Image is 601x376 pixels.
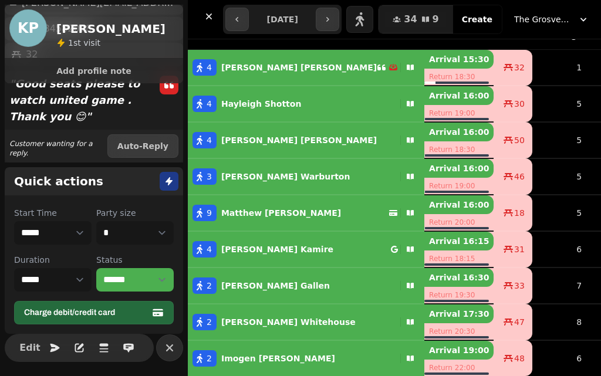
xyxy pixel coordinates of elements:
[514,13,573,25] span: The Grosvenor
[532,231,589,267] td: 6
[424,304,494,323] p: Arrival 17:30
[188,235,424,263] button: 4[PERSON_NAME] Kamire
[514,353,525,364] span: 48
[19,67,169,75] span: Add profile note
[514,98,525,110] span: 30
[207,98,212,110] span: 4
[424,232,494,250] p: Arrival 16:15
[424,178,494,194] p: Return 19:00
[14,301,174,324] button: Charge debit/credit card
[532,50,589,86] td: 1
[207,280,212,292] span: 2
[221,243,333,255] p: [PERSON_NAME] Kamire
[424,323,494,340] p: Return 20:30
[507,9,596,30] button: The Grosvenor
[221,134,377,146] p: [PERSON_NAME] [PERSON_NAME]
[207,243,212,255] span: 4
[424,341,494,360] p: Arrival 19:00
[532,304,589,340] td: 8
[221,171,350,182] p: [PERSON_NAME] Warburton
[188,162,424,191] button: 3[PERSON_NAME] Warburton
[9,63,178,79] button: Add profile note
[24,309,150,317] span: Charge debit/credit card
[221,353,335,364] p: Imogen [PERSON_NAME]
[424,214,494,231] p: Return 20:00
[188,126,424,154] button: 4[PERSON_NAME] [PERSON_NAME]
[221,62,377,73] p: [PERSON_NAME] [PERSON_NAME]
[424,250,494,267] p: Return 18:15
[514,134,525,146] span: 50
[424,360,494,376] p: Return 22:00
[188,344,424,372] button: 2Imogen [PERSON_NAME]
[532,158,589,195] td: 5
[424,195,494,214] p: Arrival 16:00
[18,336,42,360] button: Edit
[424,268,494,287] p: Arrival 16:30
[221,207,341,219] p: Matthew [PERSON_NAME]
[379,5,453,33] button: 349
[532,195,589,231] td: 5
[188,308,424,336] button: 2[PERSON_NAME] Whitehouse
[117,142,168,150] span: Auto-Reply
[424,86,494,105] p: Arrival 16:00
[424,105,494,121] p: Return 19:00
[424,159,494,178] p: Arrival 16:00
[221,98,301,110] p: Hayleigh Shotton
[96,207,174,219] label: Party size
[73,38,83,48] span: st
[514,62,525,73] span: 32
[404,15,417,24] span: 34
[532,86,589,122] td: 5
[14,173,103,189] h2: Quick actions
[5,71,150,130] p: " Good seats please to watch united game . Thank you 😊 "
[532,340,589,376] td: 6
[424,287,494,303] p: Return 19:30
[96,254,174,266] label: Status
[188,90,424,118] button: 4Hayleigh Shotton
[462,15,492,23] span: Create
[532,122,589,158] td: 5
[433,15,439,24] span: 9
[514,243,525,255] span: 31
[207,316,212,328] span: 2
[514,171,525,182] span: 46
[514,316,525,328] span: 47
[188,199,424,227] button: 9Matthew [PERSON_NAME]
[514,207,525,219] span: 18
[68,37,100,49] p: visit
[107,134,178,158] button: Auto-Reply
[207,171,212,182] span: 3
[56,21,166,37] h2: [PERSON_NAME]
[14,207,92,219] label: Start Time
[207,207,212,219] span: 9
[207,134,212,146] span: 4
[424,141,494,158] p: Return 18:30
[453,5,502,33] button: Create
[188,53,424,82] button: 4[PERSON_NAME] [PERSON_NAME]
[207,353,212,364] span: 2
[424,123,494,141] p: Arrival 16:00
[9,139,107,158] p: Customer wanting for a reply.
[207,62,212,73] span: 4
[532,267,589,304] td: 7
[18,21,39,35] span: KP
[221,316,356,328] p: [PERSON_NAME] Whitehouse
[14,254,92,266] label: Duration
[424,50,494,69] p: Arrival 15:30
[188,272,424,300] button: 2[PERSON_NAME] Gallen
[514,280,525,292] span: 33
[221,280,330,292] p: [PERSON_NAME] Gallen
[68,38,73,48] span: 1
[23,343,37,353] span: Edit
[424,69,494,85] p: Return 18:30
